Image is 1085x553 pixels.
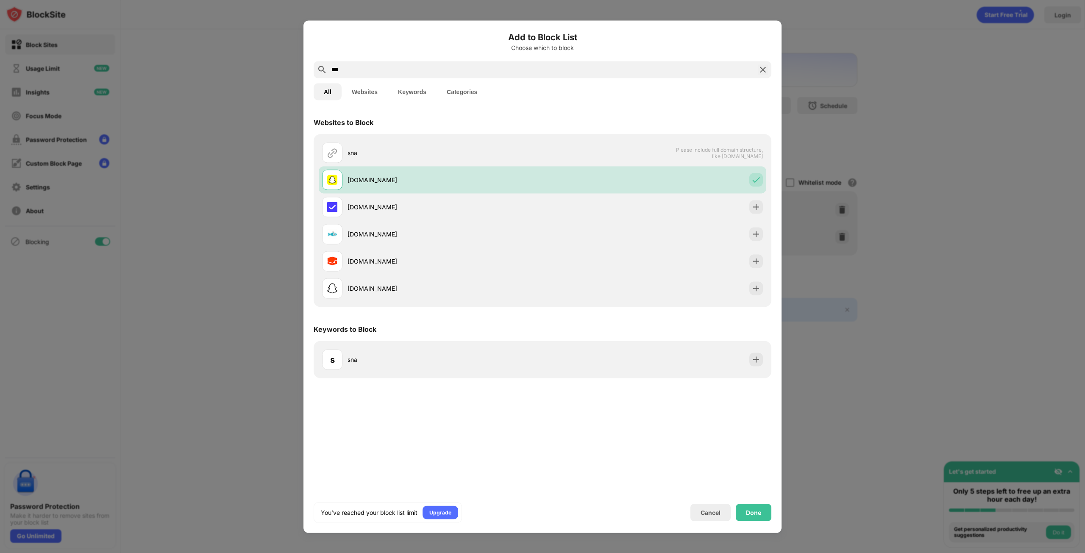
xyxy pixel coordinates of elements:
img: search.svg [317,64,327,75]
div: [DOMAIN_NAME] [348,230,542,239]
img: favicons [327,229,337,239]
div: Upgrade [429,508,451,517]
span: Please include full domain structure, like [DOMAIN_NAME] [676,146,763,159]
img: favicons [327,256,337,266]
button: All [314,83,342,100]
button: Websites [342,83,388,100]
img: favicons [327,202,337,212]
button: Categories [437,83,487,100]
img: favicons [327,283,337,293]
div: Keywords to Block [314,325,376,333]
div: Cancel [701,509,721,516]
div: [DOMAIN_NAME] [348,175,542,184]
img: favicons [327,175,337,185]
div: s [330,353,335,366]
div: Done [746,509,761,516]
div: [DOMAIN_NAME] [348,203,542,211]
h6: Add to Block List [314,31,771,43]
div: Websites to Block [314,118,373,126]
div: Choose which to block [314,44,771,51]
div: [DOMAIN_NAME] [348,257,542,266]
div: sna [348,148,542,157]
div: [DOMAIN_NAME] [348,284,542,293]
button: Keywords [388,83,437,100]
div: sna [348,355,542,364]
img: search-close [758,64,768,75]
div: You’ve reached your block list limit [321,508,417,517]
img: url.svg [327,147,337,158]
